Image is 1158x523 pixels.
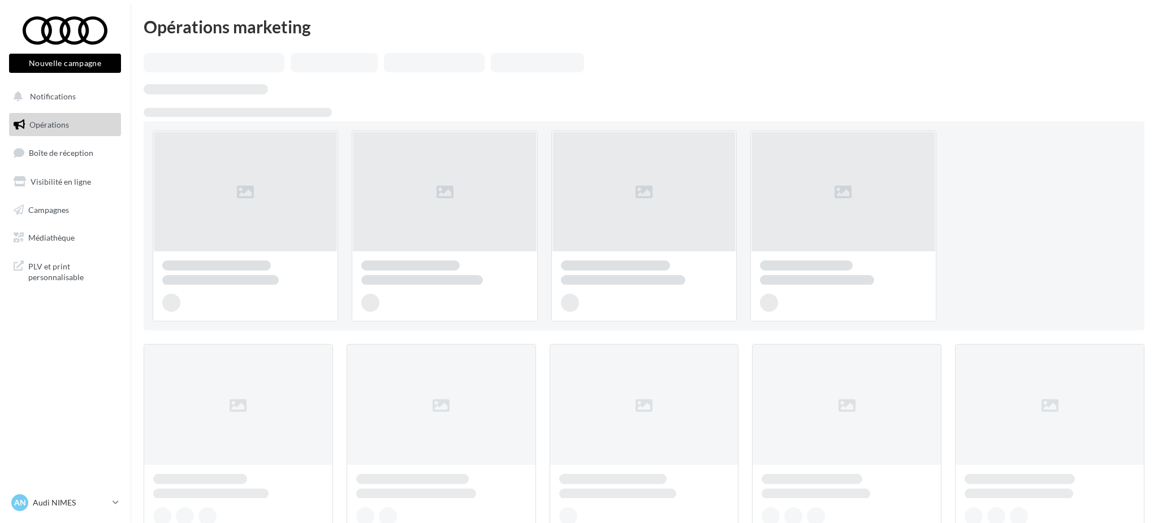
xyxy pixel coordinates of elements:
[14,497,26,508] span: AN
[7,85,119,108] button: Notifications
[144,18,1144,35] div: Opérations marketing
[7,226,123,250] a: Médiathèque
[7,198,123,222] a: Campagnes
[28,204,69,214] span: Campagnes
[30,91,76,101] span: Notifications
[28,233,75,242] span: Médiathèque
[7,170,123,194] a: Visibilité en ligne
[28,259,116,283] span: PLV et print personnalisable
[7,141,123,165] a: Boîte de réception
[29,148,93,158] span: Boîte de réception
[7,113,123,137] a: Opérations
[9,54,121,73] button: Nouvelle campagne
[31,177,91,186] span: Visibilité en ligne
[29,120,69,129] span: Opérations
[33,497,108,508] p: Audi NIMES
[7,254,123,287] a: PLV et print personnalisable
[9,492,121,513] a: AN Audi NIMES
